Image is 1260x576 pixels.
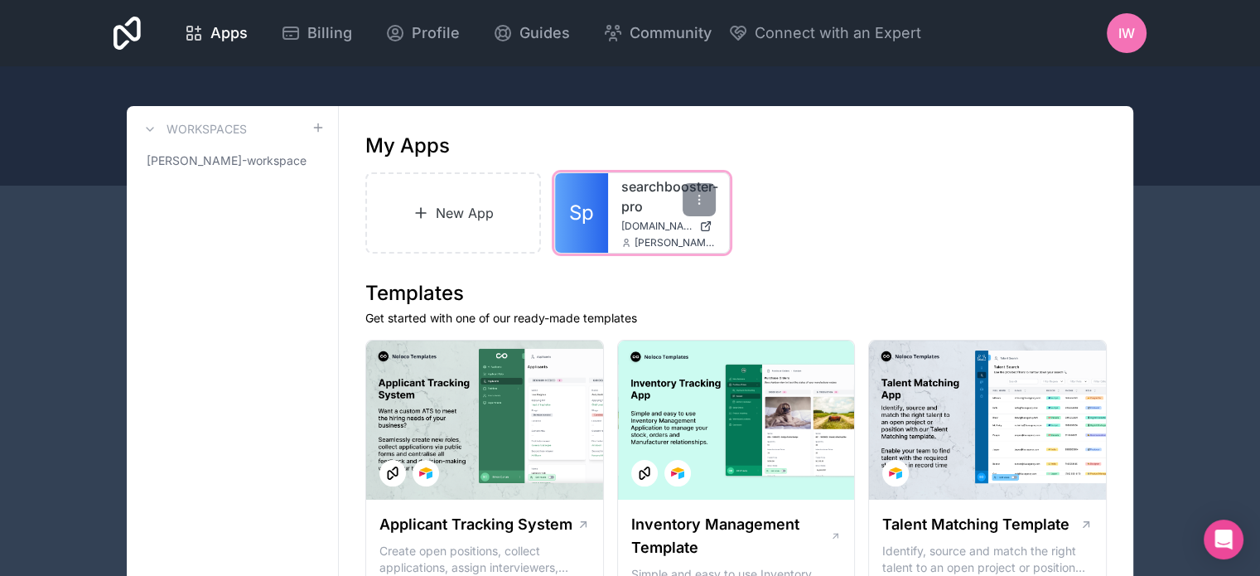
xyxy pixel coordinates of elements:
div: Open Intercom Messenger [1204,520,1243,559]
p: Get started with one of our ready-made templates [365,310,1107,327]
a: [DOMAIN_NAME] [621,220,716,233]
a: Apps [171,15,261,51]
img: Airtable Logo [671,467,684,480]
span: Billing [307,22,352,45]
h1: Talent Matching Template [882,513,1069,536]
h1: Applicant Tracking System [379,513,572,536]
a: [PERSON_NAME]-workspace [140,146,325,176]
span: [PERSON_NAME]-workspace [147,152,307,169]
a: Community [590,15,725,51]
h1: Inventory Management Template [631,513,830,559]
a: Workspaces [140,119,247,139]
span: Profile [412,22,460,45]
span: Guides [519,22,570,45]
a: searchbooster-pro [621,177,716,216]
a: Sp [555,173,608,253]
img: Airtable Logo [419,467,432,480]
a: Profile [372,15,473,51]
span: iw [1118,23,1135,43]
a: Guides [480,15,583,51]
h1: Templates [365,280,1107,307]
button: Connect with an Expert [728,22,921,45]
span: Connect with an Expert [755,22,921,45]
a: New App [365,172,541,254]
span: [PERSON_NAME][EMAIL_ADDRESS][PERSON_NAME][DOMAIN_NAME] [635,236,716,249]
p: Create open positions, collect applications, assign interviewers, centralise candidate feedback a... [379,543,590,576]
h1: My Apps [365,133,450,159]
h3: Workspaces [167,121,247,138]
span: [DOMAIN_NAME] [621,220,693,233]
img: Airtable Logo [889,467,902,480]
a: Billing [268,15,365,51]
span: Community [630,22,712,45]
p: Identify, source and match the right talent to an open project or position with our Talent Matchi... [882,543,1093,576]
span: Apps [210,22,248,45]
span: Sp [569,200,594,226]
